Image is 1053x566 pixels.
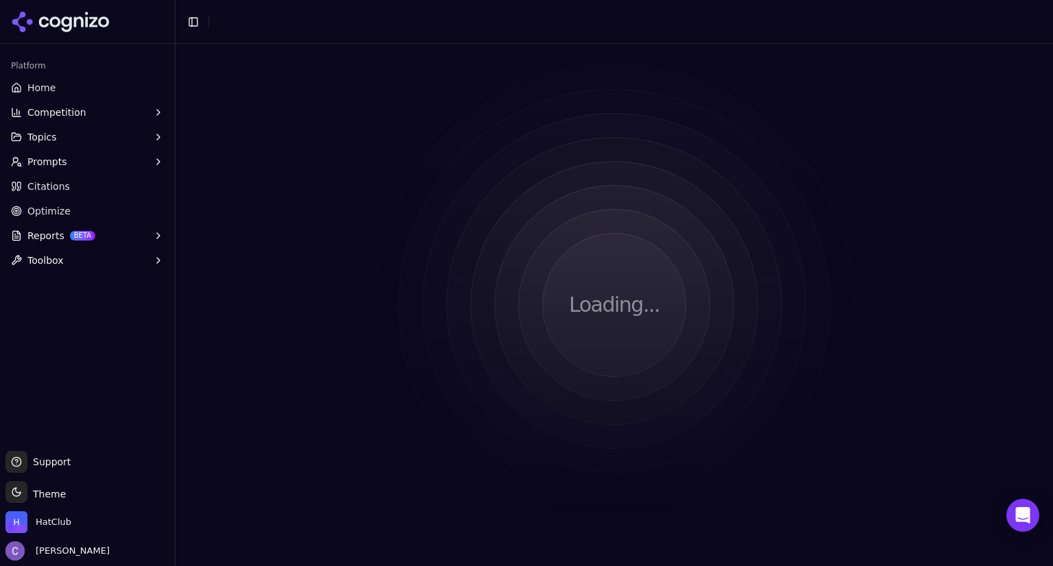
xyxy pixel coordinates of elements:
span: Home [27,81,56,95]
span: Citations [27,180,70,193]
span: Theme [27,489,66,500]
span: Optimize [27,204,71,218]
span: HatClub [36,516,71,528]
button: Open organization switcher [5,511,71,533]
button: ReportsBETA [5,225,169,247]
span: Topics [27,130,57,144]
img: Chris Hayes [5,541,25,561]
span: [PERSON_NAME] [30,545,110,557]
button: Topics [5,126,169,148]
a: Home [5,77,169,99]
button: Open user button [5,541,110,561]
button: Competition [5,101,169,123]
img: HatClub [5,511,27,533]
button: Toolbox [5,249,169,271]
span: Reports [27,229,64,243]
button: Prompts [5,151,169,173]
span: Toolbox [27,254,64,267]
span: BETA [70,231,95,241]
a: Optimize [5,200,169,222]
div: Open Intercom Messenger [1006,499,1039,532]
a: Citations [5,175,169,197]
p: Loading... [569,293,659,317]
span: Prompts [27,155,67,169]
div: Platform [5,55,169,77]
span: Support [27,455,71,469]
span: Competition [27,106,86,119]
